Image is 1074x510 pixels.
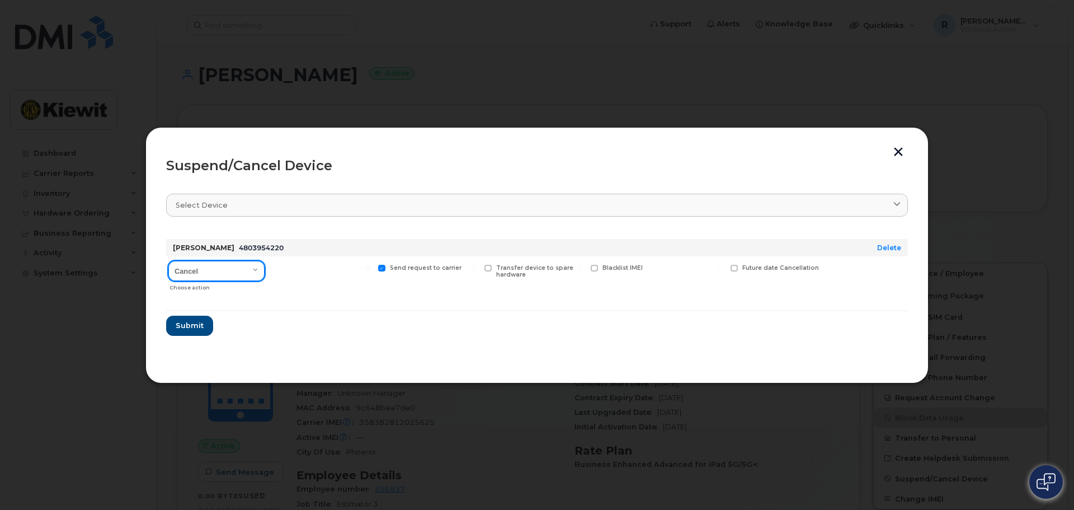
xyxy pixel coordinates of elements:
input: Transfer device to spare hardware [471,265,477,270]
div: Choose action [169,279,265,292]
button: Submit [166,316,213,336]
img: Open chat [1037,473,1056,491]
a: Select device [166,194,908,217]
div: Suspend/Cancel Device [166,159,908,172]
strong: [PERSON_NAME] [173,244,234,252]
input: Send request to carrier [365,265,370,270]
a: Delete [877,244,901,252]
span: Select device [176,200,228,210]
span: 4803954220 [239,244,284,252]
input: Future date Cancellation [717,265,723,270]
span: Blacklist IMEI [602,264,643,272]
span: Transfer device to spare hardware [496,264,573,279]
span: Future date Cancellation [742,264,819,272]
span: Submit [176,320,204,331]
input: Blacklist IMEI [577,265,583,270]
span: Send request to carrier [390,264,461,272]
